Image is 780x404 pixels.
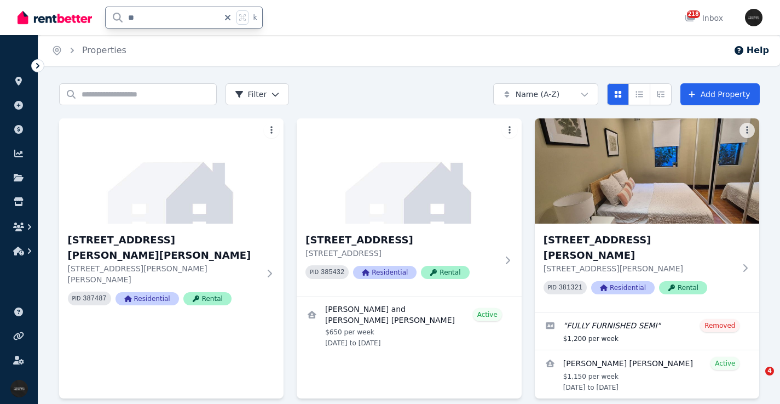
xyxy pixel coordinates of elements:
button: Compact list view [628,83,650,105]
code: 381321 [559,284,582,292]
span: Name (A-Z) [516,89,560,100]
button: More options [264,123,279,138]
button: Expanded list view [650,83,672,105]
small: PID [310,269,319,275]
img: 28 Spencer St, Rose Bay # - 113 [59,118,284,224]
span: k [253,13,257,22]
img: RentBetter [18,9,92,26]
p: [STREET_ADDRESS] [305,248,498,259]
img: 30/54a Hopewell St, Paddington - 46 [297,118,522,224]
nav: Breadcrumb [38,35,140,66]
a: Add Property [680,83,760,105]
img: Iconic Realty Pty Ltd [745,9,762,26]
small: PID [72,295,81,301]
button: Name (A-Z) [493,83,598,105]
div: View options [607,83,672,105]
a: View details for Clara Barragan and Felipe Pereira Martins [297,297,522,354]
a: 28 Spencer St, Rose Bay # - 113[STREET_ADDRESS][PERSON_NAME][PERSON_NAME][STREET_ADDRESS][PERSON_... [59,118,284,323]
button: More options [502,123,517,138]
button: Card view [607,83,629,105]
span: Residential [591,281,655,294]
code: 387487 [83,295,106,303]
a: View details for Tomas Ignacio Olivares Maturana [535,350,760,399]
div: Inbox [685,13,723,24]
h3: [STREET_ADDRESS] [305,232,498,248]
span: 4 [765,367,774,375]
p: [STREET_ADDRESS][PERSON_NAME][PERSON_NAME] [68,263,260,285]
button: Filter [226,83,290,105]
span: Rental [421,266,469,279]
code: 385432 [321,269,344,276]
span: Residential [115,292,179,305]
a: Properties [82,45,126,55]
iframe: Intercom live chat [743,367,769,393]
h3: [STREET_ADDRESS][PERSON_NAME][PERSON_NAME] [68,232,260,263]
a: Edit listing: FULLY FURNISHED SEMI [535,312,760,350]
a: 30/54a Hopewell St, Paddington - 46[STREET_ADDRESS][STREET_ADDRESS]PID 385432ResidentialRental [297,118,522,297]
span: Rental [659,281,707,294]
img: Iconic Realty Pty Ltd [10,380,28,397]
img: 33 Harbourne Rd, Kingsford - 82 [535,118,760,224]
span: Rental [183,292,232,305]
button: Help [733,44,769,57]
h3: [STREET_ADDRESS][PERSON_NAME] [544,232,736,263]
button: More options [739,123,755,138]
span: 218 [687,10,700,18]
a: 33 Harbourne Rd, Kingsford - 82[STREET_ADDRESS][PERSON_NAME][STREET_ADDRESS][PERSON_NAME]PID 3813... [535,118,760,312]
p: [STREET_ADDRESS][PERSON_NAME] [544,263,736,274]
small: PID [548,284,557,291]
span: Filter [235,89,267,100]
span: Residential [353,266,417,279]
